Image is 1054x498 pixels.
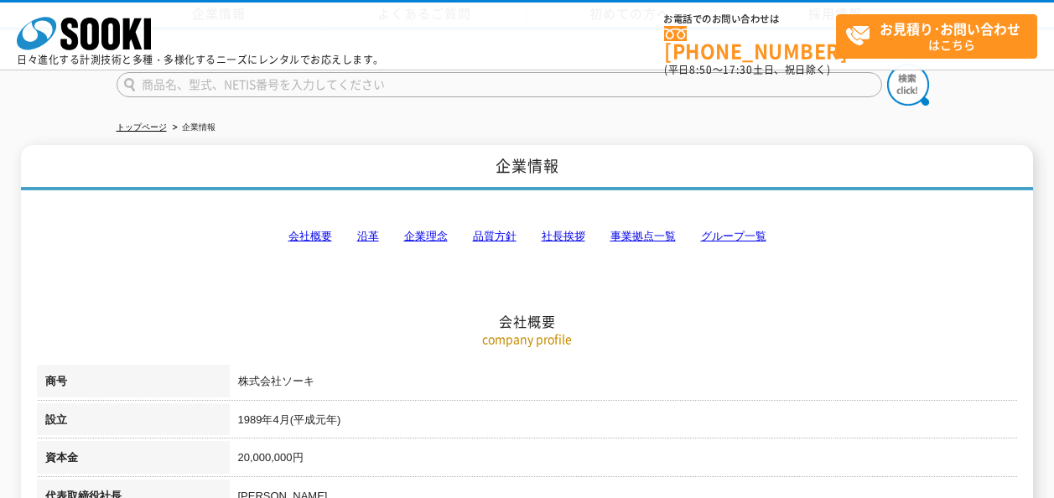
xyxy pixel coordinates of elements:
a: 社長挨拶 [542,230,585,242]
th: 設立 [37,403,230,442]
td: 株式会社ソーキ [230,365,1018,403]
input: 商品名、型式、NETIS番号を入力してください [117,72,882,97]
a: 事業拠点一覧 [610,230,676,242]
span: お電話でのお問い合わせは [664,14,836,24]
span: はこちら [845,15,1036,57]
strong: お見積り･お問い合わせ [880,18,1020,39]
td: 20,000,000円 [230,441,1018,480]
h2: 会社概要 [37,145,1018,330]
a: 品質方針 [473,230,517,242]
a: 沿革 [357,230,379,242]
span: (平日 ～ 土日、祝日除く) [664,62,830,77]
img: btn_search.png [887,64,929,106]
p: 日々進化する計測技術と多種・多様化するニーズにレンタルでお応えします。 [17,54,384,65]
th: 資本金 [37,441,230,480]
span: 17:30 [723,62,753,77]
th: 商号 [37,365,230,403]
a: [PHONE_NUMBER] [664,26,836,60]
a: 企業理念 [404,230,448,242]
li: 企業情報 [169,119,215,137]
a: グループ一覧 [701,230,766,242]
span: 8:50 [689,62,713,77]
h1: 企業情報 [21,145,1033,191]
a: お見積り･お問い合わせはこちら [836,14,1037,59]
td: 1989年4月(平成元年) [230,403,1018,442]
a: トップページ [117,122,167,132]
a: 会社概要 [288,230,332,242]
p: company profile [37,330,1018,348]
